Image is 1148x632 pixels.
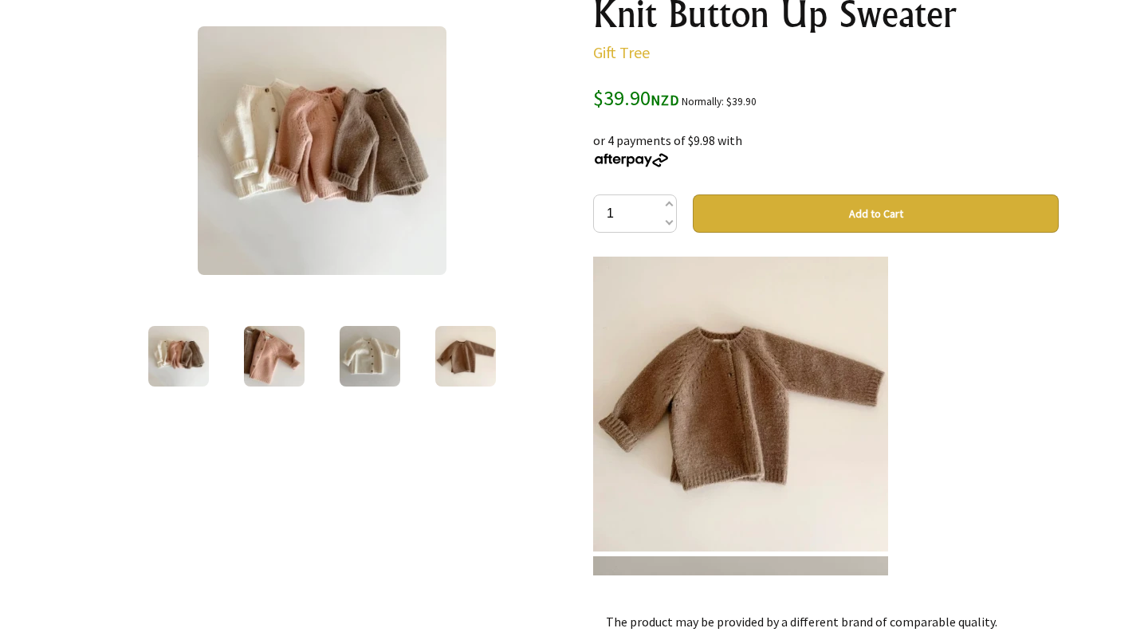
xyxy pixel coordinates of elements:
[148,326,209,387] img: Knit Button Up Sweater
[244,326,305,387] img: Knit Button Up Sweater
[593,112,1059,169] div: or 4 payments of $9.98 with
[651,91,679,109] span: NZD
[340,326,400,387] img: Knit Button Up Sweater
[435,326,496,387] img: Knit Button Up Sweater
[593,84,679,111] span: $39.90
[593,42,650,62] a: Gift Tree
[198,26,446,275] img: Knit Button Up Sweater
[682,95,757,108] small: Normally: $39.90
[593,153,670,167] img: Afterpay
[693,194,1059,233] button: Add to Cart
